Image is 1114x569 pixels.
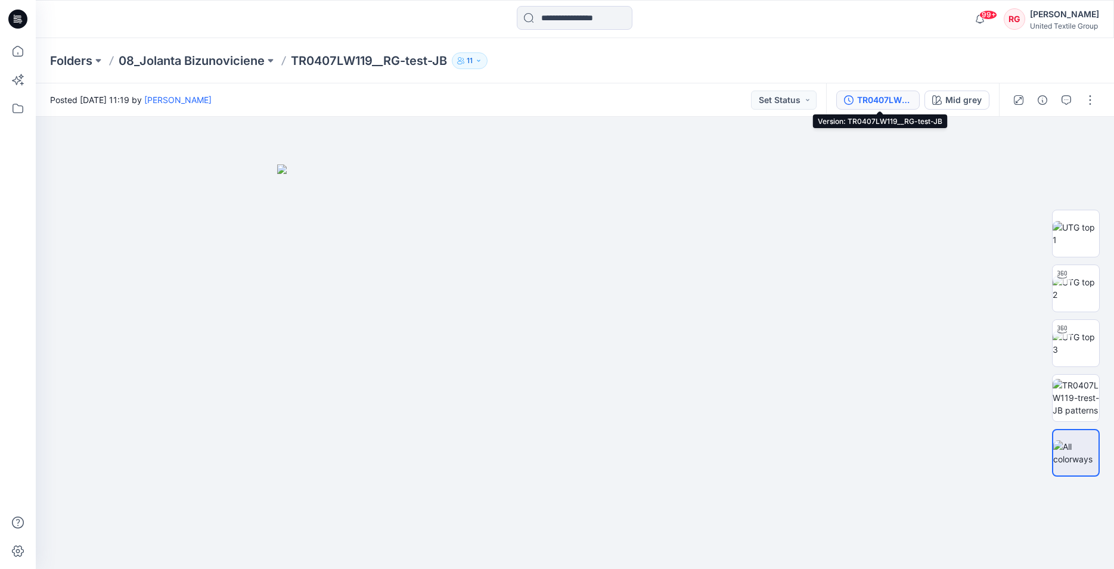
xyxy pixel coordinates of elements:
div: RG [1004,8,1025,30]
div: Mid grey [945,94,982,107]
div: United Textile Group [1030,21,1099,30]
div: TR0407LW119__RG-test-JB [857,94,912,107]
a: 08_Jolanta Bizunoviciene [119,52,265,69]
div: [PERSON_NAME] [1030,7,1099,21]
img: TR0407LW119-trest-JB patterns [1053,379,1099,416]
a: Folders [50,52,92,69]
a: [PERSON_NAME] [144,95,212,105]
img: UTG top 1 [1053,221,1099,246]
span: Posted [DATE] 11:19 by [50,94,212,106]
img: All colorways [1053,440,1099,465]
img: UTG top 2 [1053,276,1099,301]
p: TR0407LW119__RG-test-JB [291,52,447,69]
button: Mid grey [924,91,989,110]
p: 11 [467,54,473,67]
button: 11 [452,52,488,69]
span: 99+ [979,10,997,20]
img: UTG top 3 [1053,331,1099,356]
button: Details [1033,91,1052,110]
button: TR0407LW119__RG-test-JB [836,91,920,110]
